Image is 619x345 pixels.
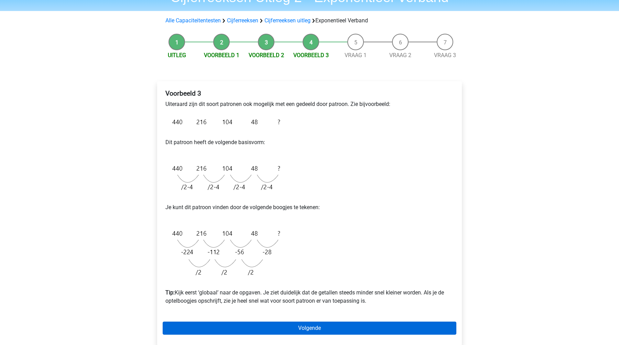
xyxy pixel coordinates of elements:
[165,225,284,280] img: Exponential_Example_3_3.png
[264,17,311,24] a: Cijferreeksen uitleg
[165,160,284,195] img: Exponential_Example_3_2.png
[434,52,456,58] a: Vraag 3
[165,289,175,296] b: Tip:
[293,52,329,58] a: Voorbeeld 3
[168,52,186,58] a: Uitleg
[249,52,284,58] a: Voorbeeld 2
[345,52,367,58] a: Vraag 1
[165,130,454,155] p: Dit patroon heeft de volgende basisvorm:
[165,100,454,108] p: Uiteraard zijn dit soort patronen ook mogelijk met een gedeeld door patroon. Zie bijvoorbeeld:
[389,52,411,58] a: Vraag 2
[165,280,454,305] p: Kijk eerst ‘globaal’ naar de opgaven. Je ziet duidelijk dat de getallen steeds minder snel kleine...
[165,195,454,220] p: Je kunt dit patroon vinden door de volgende boogjes te tekenen:
[165,89,201,97] b: Voorbeeld 3
[165,114,284,130] img: Exponential_Example_3_1.png
[163,17,456,25] div: Exponentieel Verband
[165,17,221,24] a: Alle Capaciteitentesten
[163,322,456,335] a: Volgende
[227,17,258,24] a: Cijferreeksen
[204,52,239,58] a: Voorbeeld 1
